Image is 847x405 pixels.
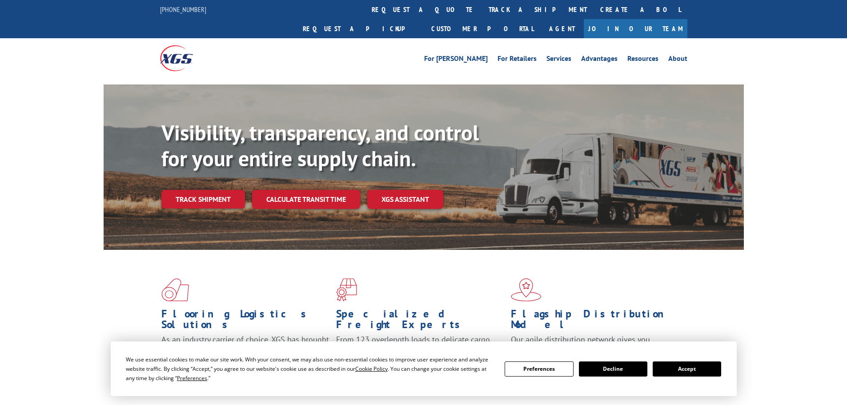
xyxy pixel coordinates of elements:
[355,365,388,373] span: Cookie Policy
[653,361,721,377] button: Accept
[367,190,443,209] a: XGS ASSISTANT
[161,119,479,172] b: Visibility, transparency, and control for your entire supply chain.
[252,190,360,209] a: Calculate transit time
[511,309,679,334] h1: Flagship Distribution Model
[161,309,329,334] h1: Flooring Logistics Solutions
[627,55,658,65] a: Resources
[425,19,540,38] a: Customer Portal
[111,341,737,396] div: Cookie Consent Prompt
[161,334,329,366] span: As an industry carrier of choice, XGS has brought innovation and dedication to flooring logistics...
[177,374,207,382] span: Preferences
[296,19,425,38] a: Request a pickup
[161,278,189,301] img: xgs-icon-total-supply-chain-intelligence-red
[540,19,584,38] a: Agent
[546,55,571,65] a: Services
[579,361,647,377] button: Decline
[336,278,357,301] img: xgs-icon-focused-on-flooring-red
[505,361,573,377] button: Preferences
[584,19,687,38] a: Join Our Team
[161,190,245,209] a: Track shipment
[498,55,537,65] a: For Retailers
[336,309,504,334] h1: Specialized Freight Experts
[581,55,618,65] a: Advantages
[160,5,206,14] a: [PHONE_NUMBER]
[511,334,674,355] span: Our agile distribution network gives you nationwide inventory management on demand.
[336,334,504,374] p: From 123 overlength loads to delicate cargo, our experienced staff knows the best way to move you...
[668,55,687,65] a: About
[511,278,542,301] img: xgs-icon-flagship-distribution-model-red
[424,55,488,65] a: For [PERSON_NAME]
[126,355,494,383] div: We use essential cookies to make our site work. With your consent, we may also use non-essential ...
